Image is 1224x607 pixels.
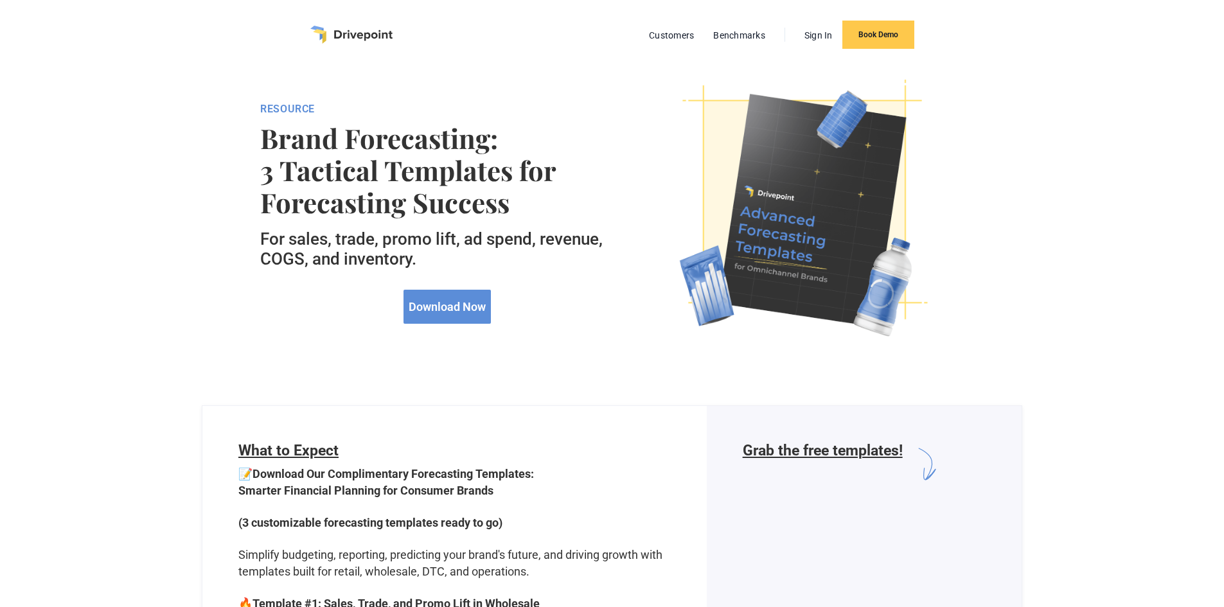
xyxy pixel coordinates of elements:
a: Benchmarks [707,27,772,44]
a: Book Demo [842,21,914,49]
strong: Download Our Complimentary Forecasting Templates: Smarter Financial Planning for Consumer Brands [238,467,534,497]
strong: (3 customizable forecasting templates ready to go) [238,516,502,529]
div: RESOURCE [260,103,634,116]
h5: For sales, trade, promo lift, ad spend, revenue, COGS, and inventory. [260,229,634,269]
span: What to Expect [238,442,339,459]
h6: Grab the free templates! [743,442,903,486]
img: arrow [903,442,947,486]
a: Customers [643,27,700,44]
a: Download Now [404,290,491,324]
a: home [310,26,393,44]
a: Sign In [798,27,839,44]
strong: Brand Forecasting: 3 Tactical Templates for Forecasting Success [260,122,634,219]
